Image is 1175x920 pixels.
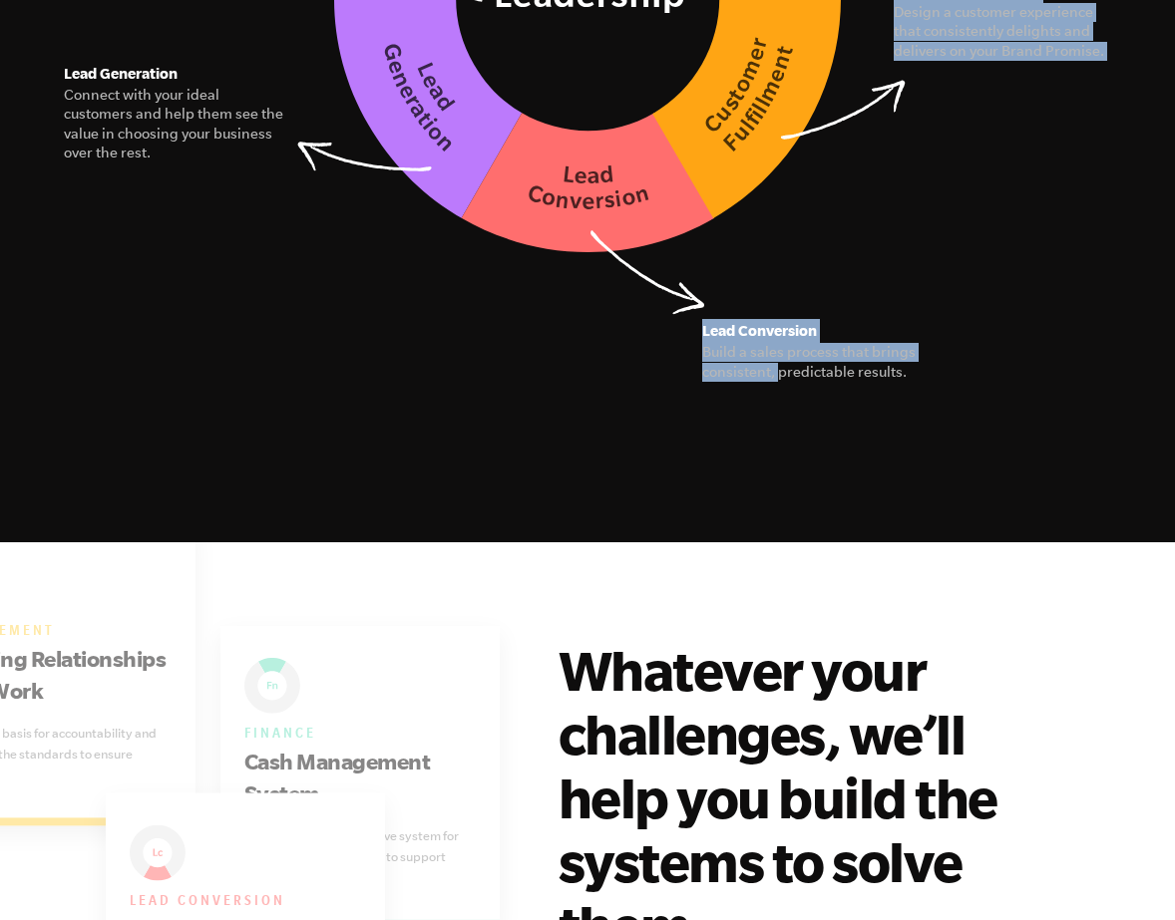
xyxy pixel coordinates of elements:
figcaption: Design a customer experience that consistently delights and delivers on your Brand Promise. [894,3,1117,61]
h5: Lead Generation [64,62,287,86]
h5: Lead Conversion [702,319,926,343]
figcaption: Connect with your ideal customers and help them see the value in choosing your business over the ... [64,86,287,162]
figcaption: Build a sales process that brings consistent, predictable results. [702,343,926,381]
iframe: Chat Widget [1075,824,1175,920]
